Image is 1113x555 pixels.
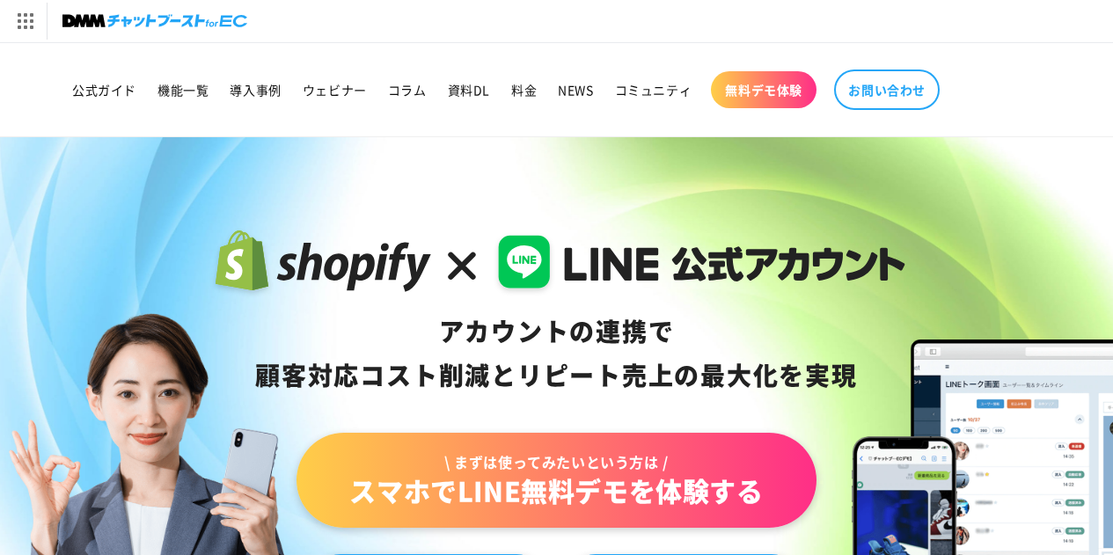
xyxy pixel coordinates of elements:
a: ウェビナー [292,71,377,108]
a: 公式ガイド [62,71,147,108]
a: 資料DL [437,71,501,108]
a: NEWS [547,71,604,108]
span: 機能一覧 [157,82,209,98]
a: お問い合わせ [834,69,940,110]
span: お問い合わせ [848,82,926,98]
span: \ まずは使ってみたいという方は / [349,452,763,471]
span: コミュニティ [615,82,692,98]
a: 機能一覧 [147,71,219,108]
span: 資料DL [448,82,490,98]
a: コミュニティ [604,71,703,108]
a: 無料デモ体験 [711,71,816,108]
img: サービス [3,3,47,40]
div: アカウントの連携で 顧客対応コスト削減と リピート売上の 最大化を実現 [208,310,905,398]
a: \ まずは使ってみたいという方は /スマホでLINE無料デモを体験する [297,433,816,528]
span: コラム [388,82,427,98]
a: 料金 [501,71,547,108]
span: 公式ガイド [72,82,136,98]
span: ウェビナー [303,82,367,98]
a: コラム [377,71,437,108]
span: 導入事例 [230,82,281,98]
span: 料金 [511,82,537,98]
span: NEWS [558,82,593,98]
span: 無料デモ体験 [725,82,802,98]
a: 導入事例 [219,71,291,108]
img: チャットブーストforEC [62,9,247,33]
